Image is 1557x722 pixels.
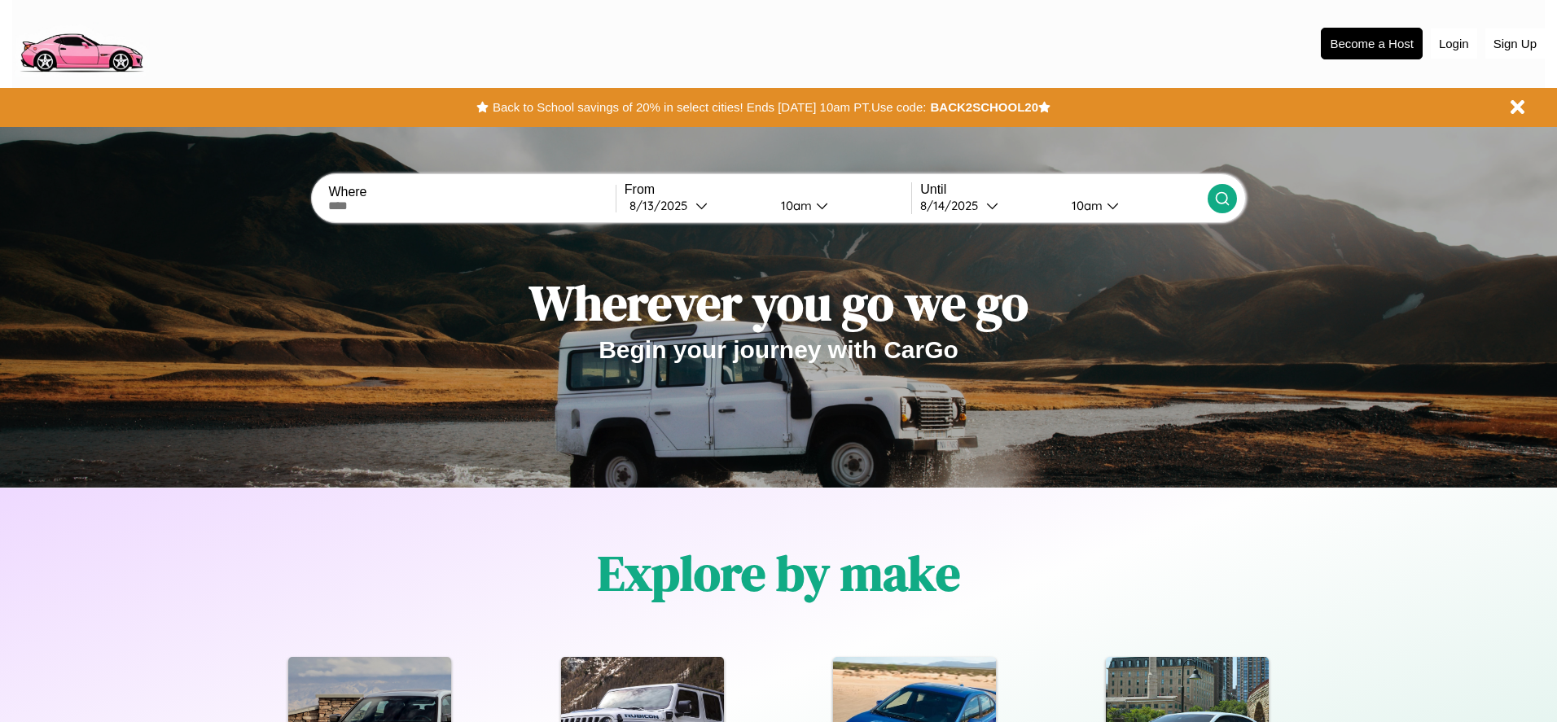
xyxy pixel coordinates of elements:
button: 10am [1059,197,1207,214]
button: Become a Host [1321,28,1423,59]
b: BACK2SCHOOL20 [930,100,1038,114]
label: Where [328,185,615,199]
img: logo [12,8,150,77]
div: 10am [1064,198,1107,213]
label: Until [920,182,1207,197]
button: Back to School savings of 20% in select cities! Ends [DATE] 10am PT.Use code: [489,96,930,119]
div: 8 / 13 / 2025 [629,198,695,213]
button: Sign Up [1485,28,1545,59]
div: 8 / 14 / 2025 [920,198,986,213]
label: From [625,182,911,197]
button: 8/13/2025 [625,197,768,214]
button: Login [1431,28,1477,59]
div: 10am [773,198,816,213]
h1: Explore by make [598,540,960,606]
button: 10am [768,197,911,214]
